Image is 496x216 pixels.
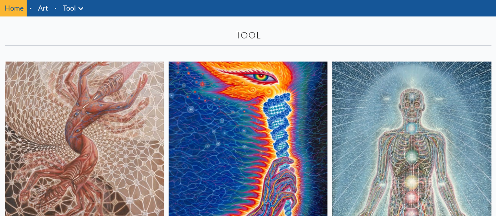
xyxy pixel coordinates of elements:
a: Art [38,2,48,13]
div: Tool [5,29,491,42]
a: Home [5,4,24,12]
a: Tool [63,2,76,13]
